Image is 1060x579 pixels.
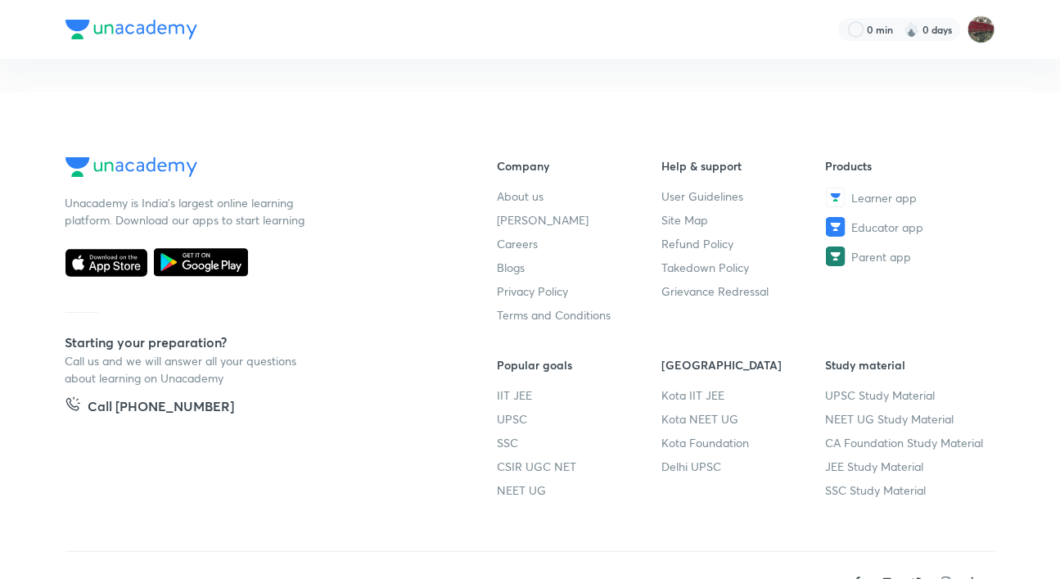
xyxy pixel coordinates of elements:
img: Company Logo [65,20,197,39]
img: UJJWAL PRASAD [968,16,995,43]
a: Kota IIT JEE [661,387,826,404]
a: CSIR UGC NET [498,458,662,475]
h6: [GEOGRAPHIC_DATA] [661,356,826,373]
a: About us [498,188,662,205]
a: SSC Study Material [826,482,990,499]
h5: Call [PHONE_NUMBER] [88,396,235,419]
a: UPSC [498,410,662,427]
img: Learner app [826,188,846,207]
span: Careers [498,235,539,252]
a: Site Map [661,211,826,228]
h5: Starting your preparation? [65,332,445,352]
a: JEE Study Material [826,458,990,475]
a: Delhi UPSC [661,458,826,475]
p: Unacademy is India’s largest online learning platform. Download our apps to start learning [65,194,311,228]
img: Parent app [826,247,846,266]
a: Educator app [826,217,990,237]
img: Company Logo [65,157,197,177]
a: Call [PHONE_NUMBER] [65,396,235,419]
a: Terms and Conditions [498,306,662,323]
a: Careers [498,235,662,252]
img: Educator app [826,217,846,237]
a: Refund Policy [661,235,826,252]
a: Parent app [826,247,990,266]
a: IIT JEE [498,387,662,404]
h6: Products [826,157,990,174]
a: NEET UG [498,482,662,499]
p: Call us and we will answer all your questions about learning on Unacademy [65,352,311,387]
a: Blogs [498,259,662,276]
a: Kota NEET UG [661,410,826,427]
a: Privacy Policy [498,283,662,300]
a: UPSC Study Material [826,387,990,404]
h6: Company [498,157,662,174]
img: streak [904,21,920,38]
span: Parent app [852,248,912,265]
span: Learner app [852,189,918,206]
a: User Guidelines [661,188,826,205]
a: NEET UG Study Material [826,410,990,427]
a: Learner app [826,188,990,207]
span: Educator app [852,219,924,236]
a: Company Logo [65,157,445,181]
h6: Study material [826,356,990,373]
h6: Help & support [661,157,826,174]
h6: Popular goals [498,356,662,373]
a: SSC [498,434,662,451]
a: Kota Foundation [661,434,826,451]
a: Grievance Redressal [661,283,826,300]
a: CA Foundation Study Material [826,434,990,451]
a: [PERSON_NAME] [498,211,662,228]
a: Takedown Policy [661,259,826,276]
